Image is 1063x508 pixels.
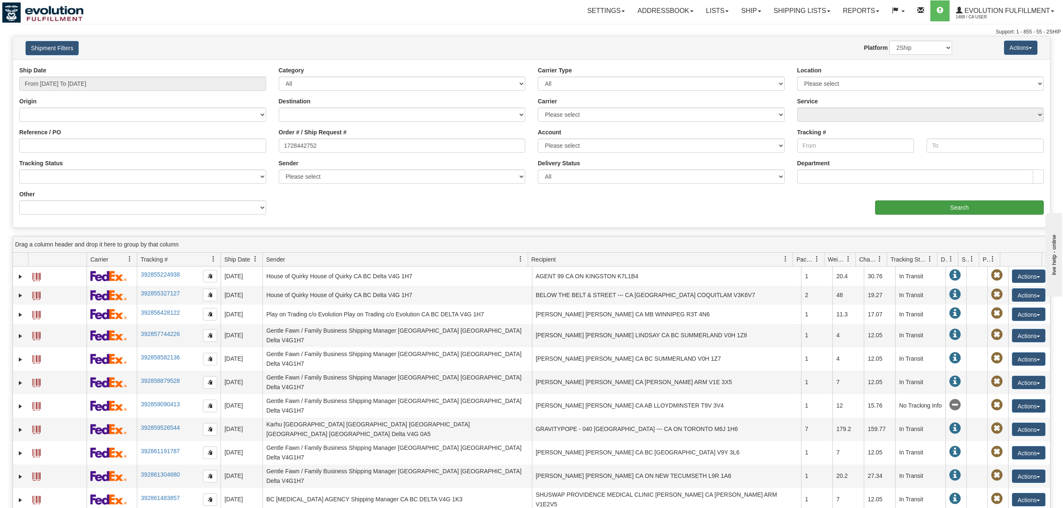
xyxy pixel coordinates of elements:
[32,398,41,412] a: Label
[279,97,311,105] label: Destination
[801,394,832,418] td: 1
[1012,446,1045,459] button: Actions
[16,449,25,457] a: Expand
[221,305,262,324] td: [DATE]
[19,190,35,198] label: Other
[810,252,824,266] a: Packages filter column settings
[801,286,832,305] td: 2
[538,159,580,167] label: Delivery Status
[832,267,864,286] td: 20.4
[32,288,41,301] a: Label
[797,159,830,167] label: Department
[950,0,1060,21] a: Evolution Fulfillment 1488 / CA User
[203,329,217,342] button: Copy to clipboard
[949,376,961,387] span: In Transit
[262,286,532,305] td: House of Quirky House of Quirky CA BC Delta V4G 1H7
[16,402,25,411] a: Expand
[797,128,826,136] label: Tracking #
[262,305,532,324] td: Play on Trading c/o Evolution Play on Trading c/o Evolution CA BC DELTA V4G 1H7
[949,493,961,505] span: In Transit
[828,255,845,264] span: Weight
[532,267,801,286] td: AGENT 99 CA ON KINGSTON K7L1B4
[859,255,877,264] span: Charge
[801,418,832,441] td: 7
[32,469,41,482] a: Label
[16,291,25,300] a: Expand
[832,324,864,347] td: 4
[532,324,801,347] td: [PERSON_NAME] [PERSON_NAME] LINDSAY CA BC SUMMERLAND V0H 1Z8
[538,128,561,136] label: Account
[1012,308,1045,321] button: Actions
[532,394,801,418] td: [PERSON_NAME] [PERSON_NAME] CA AB LLOYDMINSTER T9V 3V4
[797,66,822,74] label: Location
[538,97,557,105] label: Carrier
[221,347,262,371] td: [DATE]
[203,270,217,282] button: Copy to clipboard
[532,418,801,441] td: GRAVITYPOPE - 040 [GEOGRAPHIC_DATA] --- CA ON TORONTO M6J 1H6
[32,269,41,282] a: Label
[801,464,832,488] td: 1
[13,236,1050,253] div: grid grouping header
[221,441,262,464] td: [DATE]
[532,286,801,305] td: BELOW THE BELT & STREET --- CA [GEOGRAPHIC_DATA] COQUITLAM V3K6V7
[801,347,832,371] td: 1
[949,470,961,481] span: In Transit
[1012,288,1045,302] button: Actions
[631,0,700,21] a: Addressbook
[956,13,1019,21] span: 1488 / CA User
[864,305,895,324] td: 17.07
[141,495,180,501] a: 392861483857
[797,97,818,105] label: Service
[864,44,888,52] label: Platform
[1012,423,1045,436] button: Actions
[864,464,895,488] td: 27.34
[1012,329,1045,342] button: Actions
[944,252,958,266] a: Delivery Status filter column settings
[32,328,41,341] a: Label
[203,353,217,365] button: Copy to clipboard
[532,347,801,371] td: [PERSON_NAME] [PERSON_NAME] CA BC SUMMERLAND V0H 1Z7
[864,347,895,371] td: 12.05
[895,286,945,305] td: In Transit
[141,471,180,478] a: 392861304680
[895,347,945,371] td: In Transit
[949,289,961,300] span: In Transit
[768,0,837,21] a: Shipping lists
[90,309,127,319] img: 2 - FedEx Express®
[221,394,262,418] td: [DATE]
[963,7,1050,14] span: Evolution Fulfillment
[531,255,556,264] span: Recipient
[19,66,46,74] label: Ship Date
[895,441,945,464] td: In Transit
[832,371,864,394] td: 7
[923,252,937,266] a: Tracking Status filter column settings
[581,0,631,21] a: Settings
[986,252,1000,266] a: Pickup Status filter column settings
[19,128,61,136] label: Reference / PO
[262,418,532,441] td: Karhu [GEOGRAPHIC_DATA] [GEOGRAPHIC_DATA] [GEOGRAPHIC_DATA] [GEOGRAPHIC_DATA] [GEOGRAPHIC_DATA] D...
[949,446,961,458] span: In Transit
[221,286,262,305] td: [DATE]
[962,255,969,264] span: Shipment Issues
[1012,470,1045,483] button: Actions
[514,252,528,266] a: Sender filter column settings
[221,371,262,394] td: [DATE]
[796,255,814,264] span: Packages
[532,464,801,488] td: [PERSON_NAME] [PERSON_NAME] CA ON NEW TECUMSETH L9R 1A6
[991,289,1003,300] span: Pickup Not Assigned
[203,423,217,436] button: Copy to clipboard
[16,272,25,281] a: Expand
[141,354,180,361] a: 392858582136
[700,0,735,21] a: Lists
[141,290,180,297] a: 392855327127
[19,97,36,105] label: Origin
[203,376,217,389] button: Copy to clipboard
[832,441,864,464] td: 7
[141,401,180,408] a: 392859090413
[983,255,990,264] span: Pickup Status
[90,447,127,458] img: 2 - FedEx Express®
[203,400,217,412] button: Copy to clipboard
[1044,211,1062,297] iframe: chat widget
[221,324,262,347] td: [DATE]
[837,0,886,21] a: Reports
